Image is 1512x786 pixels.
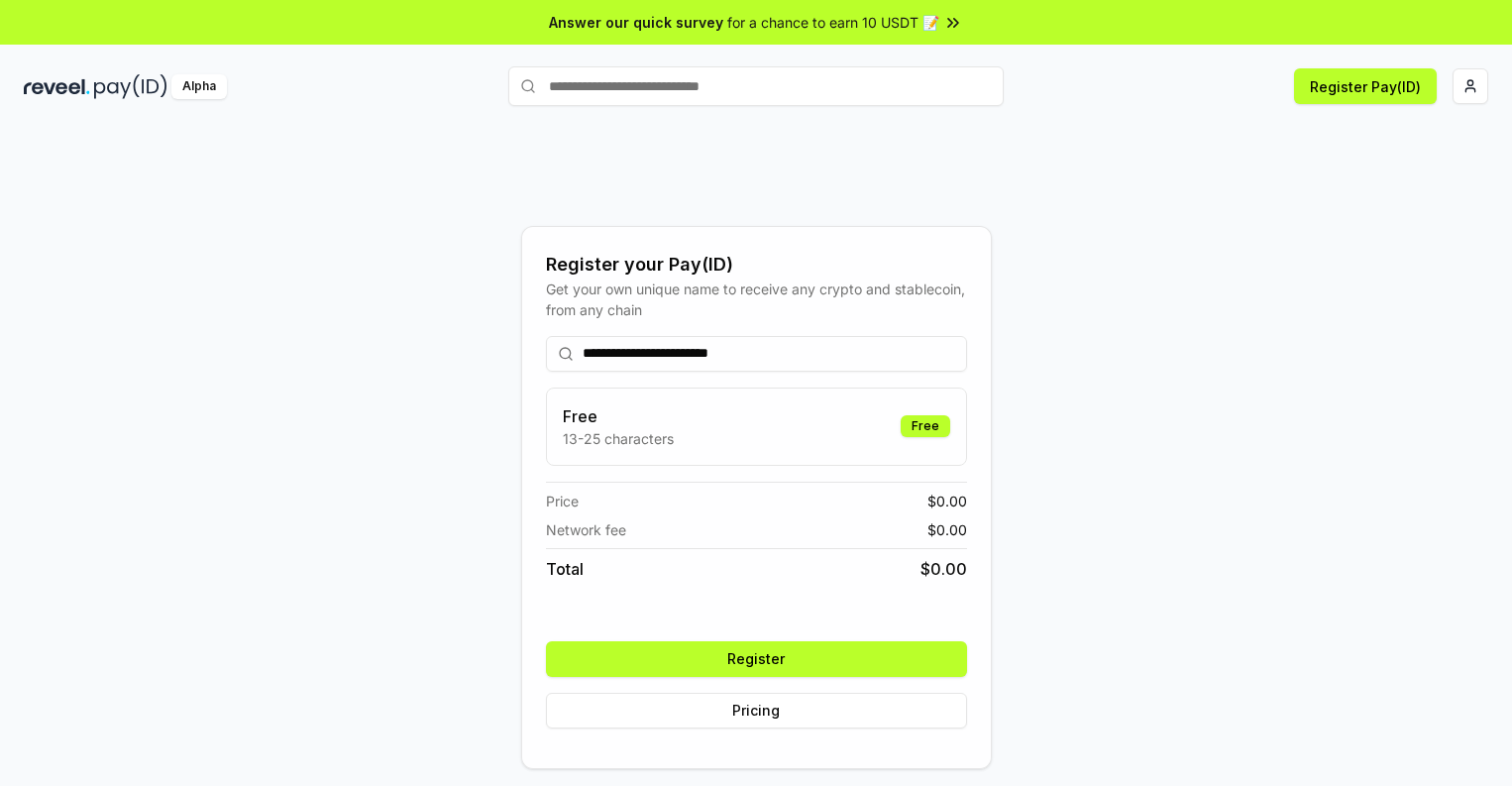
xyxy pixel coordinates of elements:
[563,428,674,449] p: 13-25 characters
[563,404,674,428] h3: Free
[546,251,967,279] div: Register your Pay(ID)
[24,74,90,99] img: reveel_dark
[94,74,167,99] img: pay_id
[546,693,967,729] button: Pricing
[546,557,584,581] span: Total
[171,74,227,99] div: Alpha
[927,519,967,540] span: $ 0.00
[727,12,939,33] span: for a chance to earn 10 USDT 📝
[546,491,579,511] span: Price
[546,519,626,540] span: Network fee
[546,641,967,677] button: Register
[549,12,723,33] span: Answer our quick survey
[1294,68,1437,104] button: Register Pay(ID)
[920,557,967,581] span: $ 0.00
[927,491,967,511] span: $ 0.00
[546,279,967,320] div: Get your own unique name to receive any crypto and stablecoin, from any chain
[901,415,950,437] div: Free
